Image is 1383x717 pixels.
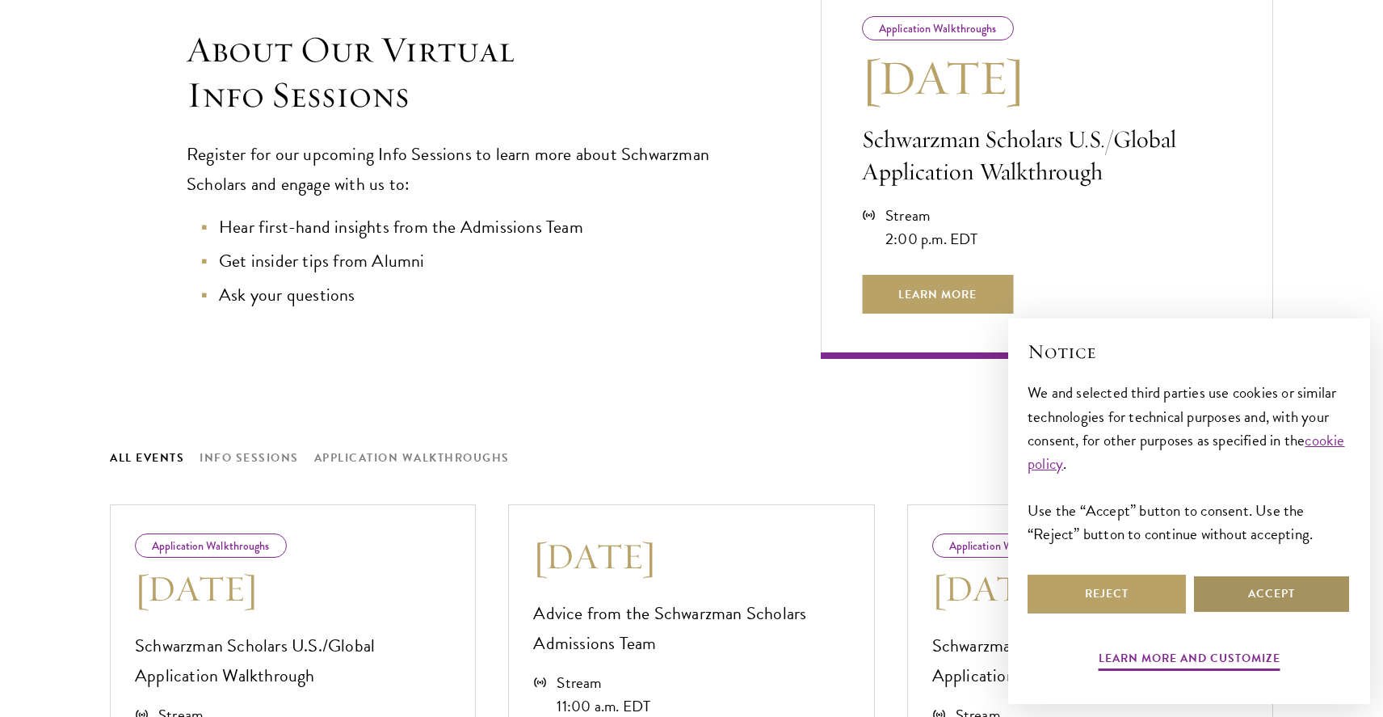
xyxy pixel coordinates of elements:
h3: [DATE] [533,534,849,579]
button: Learn more and customize [1099,648,1280,673]
p: Schwarzman Scholars U.S./Global Application Walkthrough [135,631,451,691]
button: Info Sessions [200,448,299,468]
div: Stream [557,671,650,694]
div: 2:00 p.m. EDT [885,227,978,251]
li: Get insider tips from Alumni [203,247,756,276]
div: We and selected third parties use cookies or similar technologies for technical purposes and, wit... [1028,381,1351,545]
li: Ask your questions [203,280,756,310]
div: Application Walkthroughs [135,534,287,558]
h2: Notice [1028,338,1351,365]
button: Accept [1192,575,1351,614]
p: Schwarzman Scholars U.S./Global Application Walkthrough [932,631,1248,691]
h3: [DATE] [932,566,1248,611]
div: Stream [885,204,978,227]
h3: [DATE] [862,49,1232,107]
div: Application Walkthroughs [862,16,1014,40]
button: Reject [1028,575,1186,614]
span: Learn More [862,275,1013,314]
h3: [DATE] [135,566,451,611]
button: Application Walkthroughs [314,448,510,468]
button: All Events [110,448,184,468]
a: cookie policy [1028,428,1345,475]
p: Advice from the Schwarzman Scholars Admissions Team [533,599,849,659]
div: Application Walkthroughs [932,534,1084,558]
h3: About Our Virtual Info Sessions [187,27,756,118]
li: Hear first-hand insights from the Admissions Team [203,213,756,243]
p: Schwarzman Scholars U.S./Global Application Walkthrough [862,123,1232,188]
p: Register for our upcoming Info Sessions to learn more about Schwarzman Scholars and engage with u... [187,140,756,200]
